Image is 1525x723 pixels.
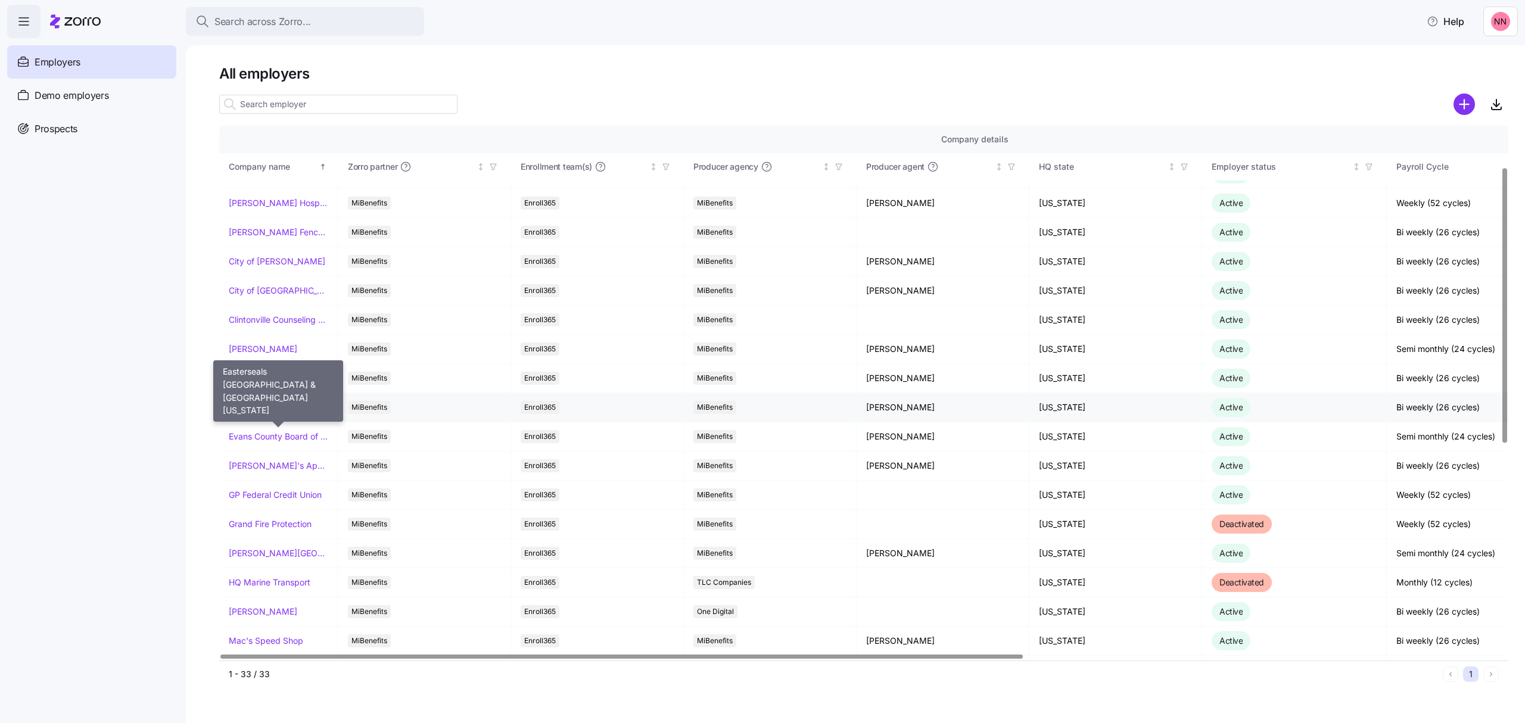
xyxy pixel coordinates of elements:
[857,627,1029,656] td: [PERSON_NAME]
[1029,276,1202,306] td: [US_STATE]
[857,539,1029,568] td: [PERSON_NAME]
[1219,256,1243,266] span: Active
[524,313,556,326] span: Enroll365
[351,313,387,326] span: MiBenefits
[511,153,684,180] th: Enrollment team(s)Not sorted
[1029,422,1202,451] td: [US_STATE]
[229,401,328,413] a: Easterseals [GEOGRAPHIC_DATA] & [GEOGRAPHIC_DATA][US_STATE]
[1029,247,1202,276] td: [US_STATE]
[697,255,733,268] span: MiBenefits
[524,284,556,297] span: Enroll365
[1029,306,1202,335] td: [US_STATE]
[351,605,387,618] span: MiBenefits
[524,576,556,589] span: Enroll365
[351,430,387,443] span: MiBenefits
[521,161,592,173] span: Enrollment team(s)
[351,342,387,356] span: MiBenefits
[524,401,556,414] span: Enroll365
[1219,198,1243,208] span: Active
[524,459,556,472] span: Enroll365
[1427,14,1464,29] span: Help
[1417,10,1474,33] button: Help
[857,364,1029,393] td: [PERSON_NAME]
[1352,163,1361,171] div: Not sorted
[1219,548,1243,558] span: Active
[229,489,322,501] a: GP Federal Credit Union
[319,163,327,171] div: Sorted ascending
[995,163,1003,171] div: Not sorted
[229,314,328,326] a: Clintonville Counseling and Wellness
[1219,285,1243,295] span: Active
[35,121,77,136] span: Prospects
[351,284,387,297] span: MiBenefits
[1443,666,1458,682] button: Previous page
[219,64,1508,83] h1: All employers
[351,518,387,531] span: MiBenefits
[1029,364,1202,393] td: [US_STATE]
[697,401,733,414] span: MiBenefits
[351,401,387,414] span: MiBenefits
[1219,635,1243,646] span: Active
[857,153,1029,180] th: Producer agentNot sorted
[857,335,1029,364] td: [PERSON_NAME]
[697,488,733,501] span: MiBenefits
[1039,160,1165,173] div: HQ state
[214,14,311,29] span: Search across Zorro...
[524,372,556,385] span: Enroll365
[1219,606,1243,616] span: Active
[697,284,733,297] span: MiBenefits
[219,95,457,114] input: Search employer
[1029,451,1202,481] td: [US_STATE]
[822,163,830,171] div: Not sorted
[477,163,485,171] div: Not sorted
[351,226,387,239] span: MiBenefits
[219,153,338,180] th: Company nameSorted ascending
[524,634,556,647] span: Enroll365
[524,342,556,356] span: Enroll365
[229,372,328,384] a: [DATE] Seal Rehabilitation Center of [GEOGRAPHIC_DATA]
[684,153,857,180] th: Producer agencyNot sorted
[229,197,328,209] a: [PERSON_NAME] Hospitality
[1463,666,1479,682] button: 1
[1029,481,1202,510] td: [US_STATE]
[697,576,751,589] span: TLC Companies
[1202,153,1387,180] th: Employer statusNot sorted
[857,422,1029,451] td: [PERSON_NAME]
[1168,163,1176,171] div: Not sorted
[524,547,556,560] span: Enroll365
[524,255,556,268] span: Enroll365
[524,430,556,443] span: Enroll365
[351,255,387,268] span: MiBenefits
[1483,666,1499,682] button: Next page
[1029,218,1202,247] td: [US_STATE]
[857,451,1029,481] td: [PERSON_NAME]
[697,518,733,531] span: MiBenefits
[524,518,556,531] span: Enroll365
[229,668,1438,680] div: 1 - 33 / 33
[1219,577,1264,587] span: Deactivated
[229,547,328,559] a: [PERSON_NAME][GEOGRAPHIC_DATA][DEMOGRAPHIC_DATA]
[229,518,312,530] a: Grand Fire Protection
[1219,227,1243,237] span: Active
[1219,344,1243,354] span: Active
[351,576,387,589] span: MiBenefits
[229,460,328,472] a: [PERSON_NAME]'s Appliance/[PERSON_NAME]'s Academy/Fluid Services
[351,488,387,501] span: MiBenefits
[697,459,733,472] span: MiBenefits
[1219,314,1243,325] span: Active
[857,247,1029,276] td: [PERSON_NAME]
[7,112,176,145] a: Prospects
[693,161,758,173] span: Producer agency
[229,635,303,647] a: Mac's Speed Shop
[229,255,325,267] a: City of [PERSON_NAME]
[1219,431,1243,441] span: Active
[857,189,1029,218] td: [PERSON_NAME]
[229,576,310,588] a: HQ Marine Transport
[857,393,1029,422] td: [PERSON_NAME]
[697,547,733,560] span: MiBenefits
[351,634,387,647] span: MiBenefits
[1212,160,1350,173] div: Employer status
[1029,568,1202,597] td: [US_STATE]
[697,605,734,618] span: One Digital
[7,45,176,79] a: Employers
